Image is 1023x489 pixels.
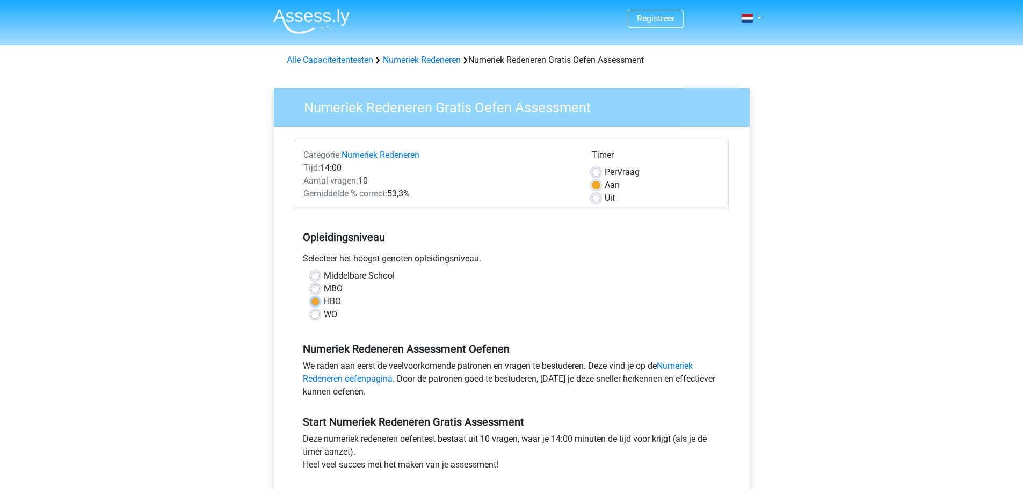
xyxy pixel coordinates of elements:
span: Gemiddelde % correct: [303,188,387,199]
a: Registreer [637,13,674,24]
span: Per [605,167,617,177]
label: Uit [605,192,615,205]
div: We raden aan eerst de veelvoorkomende patronen en vragen te bestuderen. Deze vind je op de . Door... [295,360,729,403]
a: Numeriek Redeneren [383,55,461,65]
label: Vraag [605,166,640,179]
a: Alle Capaciteitentesten [287,55,373,65]
div: Selecteer het hoogst genoten opleidingsniveau. [295,252,729,269]
label: WO [324,308,337,321]
div: Timer [592,149,720,166]
label: Middelbare School [324,269,395,282]
label: Aan [605,179,620,192]
div: Deze numeriek redeneren oefentest bestaat uit 10 vragen, waar je 14:00 minuten de tijd voor krijg... [295,433,729,476]
h5: Numeriek Redeneren Assessment Oefenen [303,342,721,355]
label: MBO [324,282,343,295]
a: Numeriek Redeneren oefenpagina [303,361,693,384]
img: Assessly [273,9,350,34]
a: Numeriek Redeneren [342,150,419,160]
h3: Numeriek Redeneren Gratis Oefen Assessment [291,95,742,116]
span: Categorie: [303,150,342,160]
span: Aantal vragen: [303,176,358,186]
div: 53,3% [295,187,584,200]
div: Numeriek Redeneren Gratis Oefen Assessment [282,54,741,67]
span: Tijd: [303,163,320,173]
div: 10 [295,174,584,187]
h5: Opleidingsniveau [303,227,721,248]
div: 14:00 [295,162,584,174]
label: HBO [324,295,341,308]
h5: Start Numeriek Redeneren Gratis Assessment [303,415,721,428]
